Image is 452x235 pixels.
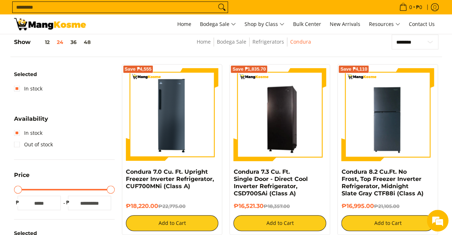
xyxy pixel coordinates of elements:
a: Resources [365,14,404,34]
span: Save ₱4,110 [340,67,367,71]
a: In stock [14,83,42,94]
h6: Selected [14,71,115,78]
button: 36 [67,39,80,45]
del: ₱18,357.00 [263,203,289,209]
textarea: Type your message and hit 'Enter' [4,158,137,183]
a: Bodega Sale [217,38,246,45]
img: Condura 7.3 Cu. Ft. Single Door - Direct Cool Inverter Refrigerator, CSD700SAi (Class A) [233,69,326,160]
button: 24 [53,39,67,45]
h6: ₱16,521.30 [233,203,326,210]
span: Availability [14,116,48,122]
span: Bulk Center [293,21,321,27]
button: 48 [80,39,94,45]
a: Bodega Sale [196,14,239,34]
nav: Main Menu [93,14,438,34]
summary: Open [14,172,29,183]
a: Contact Us [405,14,438,34]
span: We're online! [42,71,99,144]
div: Chat with us now [37,40,121,50]
a: Refrigerators [252,38,284,45]
summary: Open [14,116,48,127]
button: 12 [31,39,53,45]
h5: Show [14,39,94,46]
span: Resources [369,20,400,29]
span: New Arrivals [330,21,360,27]
img: Bodega Sale Refrigerator l Mang Kosme: Home Appliances Warehouse Sale [14,18,86,30]
span: 0 [408,5,413,10]
a: Out of stock [14,139,53,150]
img: Condura 7.0 Cu. Ft. Upright Freezer Inverter Refrigerator, CUF700MNi (Class A) [126,68,219,161]
span: Price [14,172,29,178]
a: Condura 7.0 Cu. Ft. Upright Freezer Inverter Refrigerator, CUF700MNi (Class A) [126,168,214,190]
a: Home [174,14,195,34]
span: • [397,3,424,11]
h6: ₱18,220.00 [126,203,219,210]
button: Add to Cart [126,215,219,231]
h6: ₱16,995.00 [341,203,434,210]
span: Save ₱4,555 [125,67,152,71]
button: Add to Cart [233,215,326,231]
a: In stock [14,127,42,139]
a: Condura 8.2 Cu.Ft. No Frost, Top Freezer Inverter Refrigerator, Midnight Slate Gray CTF88i (Class A) [341,168,423,197]
span: Condura [290,37,311,46]
a: Bulk Center [289,14,325,34]
span: ₱0 [415,5,423,10]
del: ₱21,105.00 [374,203,399,209]
a: New Arrivals [326,14,364,34]
a: Condura 7.3 Cu. Ft. Single Door - Direct Cool Inverter Refrigerator, CSD700SAi (Class A) [233,168,307,197]
span: ₱ [14,199,21,206]
a: Shop by Class [241,14,288,34]
span: Shop by Class [245,20,284,29]
nav: Breadcrumbs [147,37,361,54]
span: ₱ [64,199,72,206]
span: Home [177,21,191,27]
span: Save ₱1,835.70 [232,67,266,71]
span: Contact Us [409,21,435,27]
del: ₱22,775.00 [158,203,186,209]
div: Minimize live chat window [118,4,135,21]
button: Search [216,2,228,13]
span: Bodega Sale [200,20,236,29]
img: Condura 8.2 Cu.Ft. No Frost, Top Freezer Inverter Refrigerator, Midnight Slate Gray CTF88i (Class A) [341,68,434,161]
button: Add to Cart [341,215,434,231]
a: Home [197,38,211,45]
